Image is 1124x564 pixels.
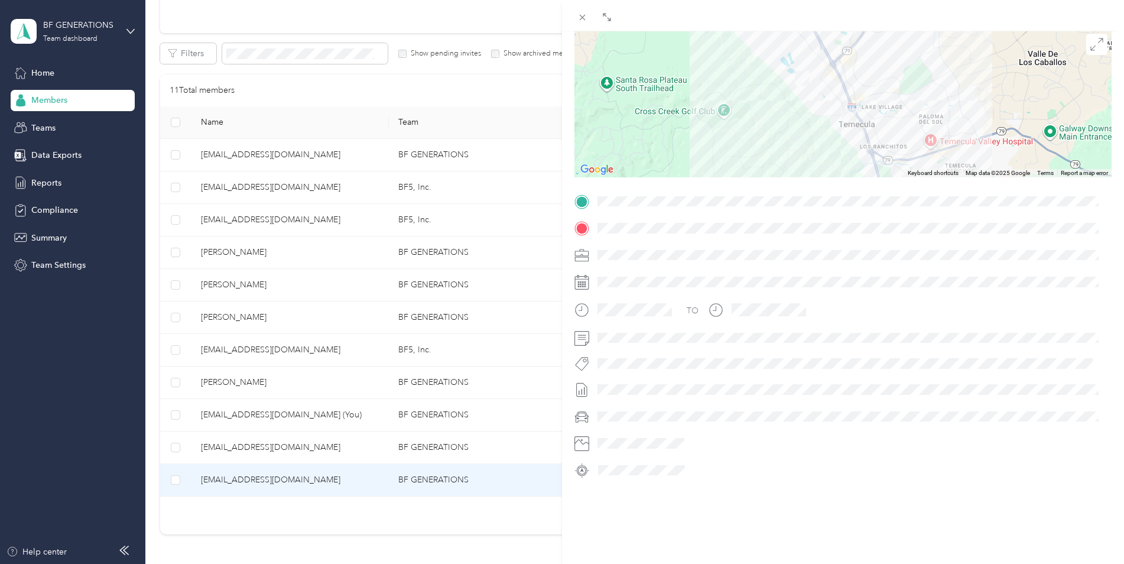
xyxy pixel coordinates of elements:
img: Google [577,162,616,177]
div: TO [687,304,699,317]
a: Report a map error [1061,170,1108,176]
iframe: Everlance-gr Chat Button Frame [1058,498,1124,564]
a: Terms (opens in new tab) [1037,170,1054,176]
button: Keyboard shortcuts [908,169,959,177]
a: Open this area in Google Maps (opens a new window) [577,162,616,177]
span: Map data ©2025 Google [966,170,1030,176]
